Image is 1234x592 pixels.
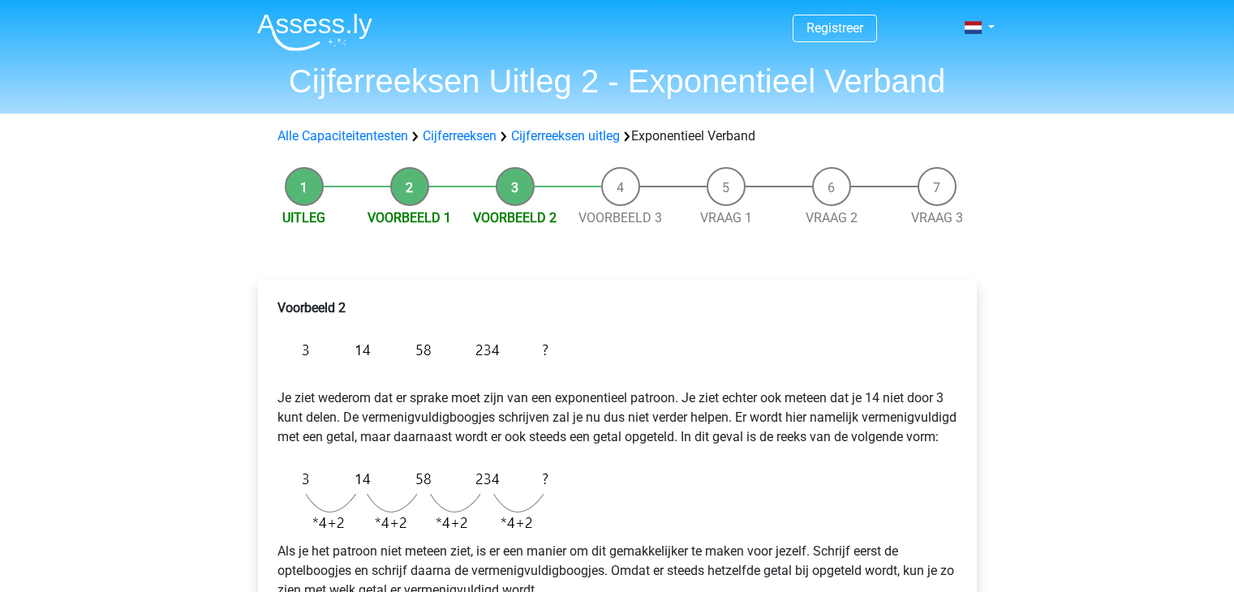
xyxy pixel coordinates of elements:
[277,460,557,542] img: Exponential_Example_2_2.png
[244,62,991,101] h1: Cijferreeksen Uitleg 2 - Exponentieel Verband
[700,210,752,225] a: Vraag 1
[282,210,325,225] a: Uitleg
[473,210,557,225] a: Voorbeeld 2
[578,210,662,225] a: Voorbeeld 3
[368,210,451,225] a: Voorbeeld 1
[806,20,863,36] a: Registreer
[806,210,858,225] a: Vraag 2
[277,300,346,315] b: Voorbeeld 2
[511,128,620,144] a: Cijferreeksen uitleg
[277,331,557,369] img: Exponential_Example_2_1.png
[423,128,497,144] a: Cijferreeksen
[277,369,957,447] p: Je ziet wederom dat er sprake moet zijn van een exponentieel patroon. Je ziet echter ook meteen d...
[911,210,963,225] a: Vraag 3
[257,13,372,51] img: Assessly
[277,128,408,144] a: Alle Capaciteitentesten
[271,127,964,146] div: Exponentieel Verband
